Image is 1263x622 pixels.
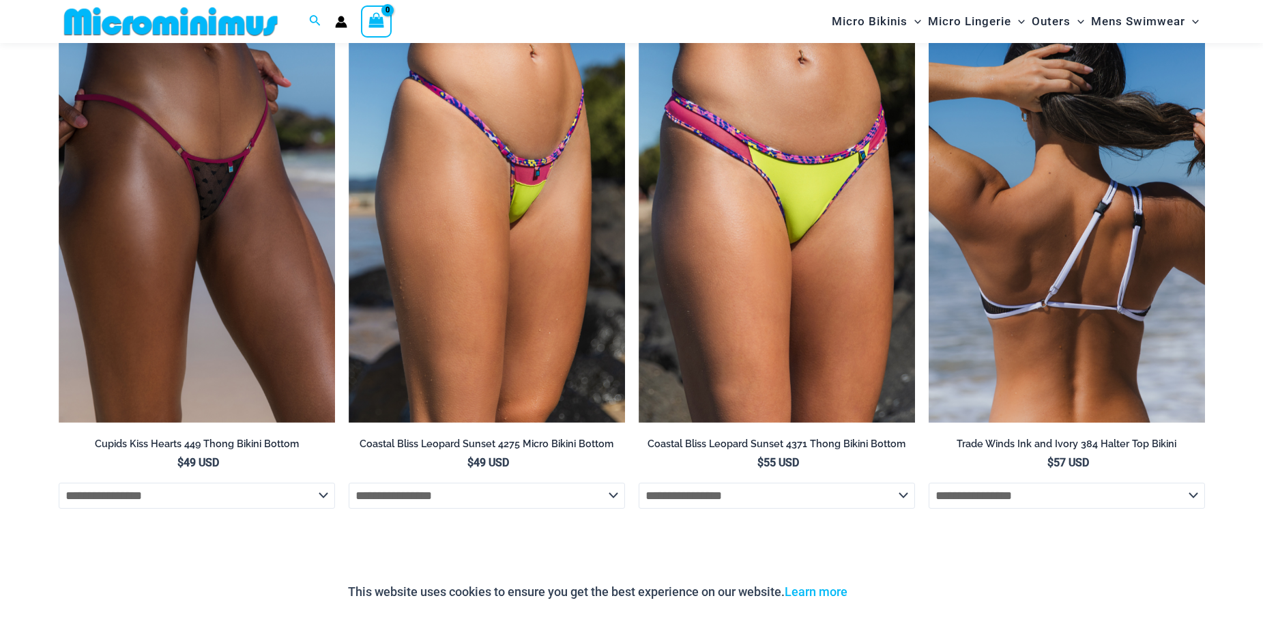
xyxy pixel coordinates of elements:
a: Trade Winds Ink and Ivory 384 Halter Top Bikini [929,438,1205,455]
span: Menu Toggle [1071,4,1084,39]
a: Micro LingerieMenu ToggleMenu Toggle [925,4,1028,39]
img: Tradewinds Ink and Ivory 384 Halter 02 [929,8,1205,423]
img: Cupids Kiss Hearts 449 Thong 01 [59,8,335,423]
button: Accept [858,576,916,608]
span: $ [467,456,474,469]
a: View Shopping Cart, empty [361,5,392,37]
img: Coastal Bliss Leopard Sunset 4275 Micro Bikini 01 [349,8,625,423]
span: Outers [1032,4,1071,39]
span: $ [177,456,184,469]
a: Coastal Bliss Leopard Sunset 4371 Thong Bikini Bottom [639,438,915,455]
img: MM SHOP LOGO FLAT [59,6,283,37]
h2: Coastal Bliss Leopard Sunset 4275 Micro Bikini Bottom [349,438,625,451]
span: Micro Bikinis [832,4,908,39]
span: Menu Toggle [908,4,921,39]
span: Mens Swimwear [1091,4,1185,39]
span: Micro Lingerie [928,4,1011,39]
h2: Cupids Kiss Hearts 449 Thong Bikini Bottom [59,438,335,451]
a: Cupids Kiss Hearts 449 Thong 01Cupids Kiss Hearts 323 Underwire Top 449 Thong 05Cupids Kiss Heart... [59,8,335,423]
h2: Trade Winds Ink and Ivory 384 Halter Top Bikini [929,438,1205,451]
a: Search icon link [309,13,321,30]
bdi: 49 USD [177,456,219,469]
span: Menu Toggle [1185,4,1199,39]
nav: Site Navigation [826,2,1205,41]
a: Coastal Bliss Leopard Sunset Thong Bikini 03Coastal Bliss Leopard Sunset 4371 Thong Bikini 02Coas... [639,8,915,423]
a: Account icon link [335,16,347,28]
span: $ [1047,456,1054,469]
h2: Coastal Bliss Leopard Sunset 4371 Thong Bikini Bottom [639,438,915,451]
bdi: 57 USD [1047,456,1089,469]
a: Mens SwimwearMenu ToggleMenu Toggle [1088,4,1202,39]
a: Coastal Bliss Leopard Sunset 4275 Micro Bikini Bottom [349,438,625,455]
a: OutersMenu ToggleMenu Toggle [1028,4,1088,39]
bdi: 49 USD [467,456,509,469]
a: Micro BikinisMenu ToggleMenu Toggle [828,4,925,39]
bdi: 55 USD [757,456,799,469]
p: This website uses cookies to ensure you get the best experience on our website. [348,582,847,602]
span: $ [757,456,764,469]
a: Coastal Bliss Leopard Sunset 4275 Micro Bikini 01Coastal Bliss Leopard Sunset 4275 Micro Bikini 0... [349,8,625,423]
a: Tradewinds Ink and Ivory 384 Halter 01Tradewinds Ink and Ivory 384 Halter 02Tradewinds Ink and Iv... [929,8,1205,423]
img: Coastal Bliss Leopard Sunset Thong Bikini 03 [639,8,915,423]
span: Menu Toggle [1011,4,1025,39]
a: Cupids Kiss Hearts 449 Thong Bikini Bottom [59,438,335,455]
a: Learn more [785,584,847,599]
